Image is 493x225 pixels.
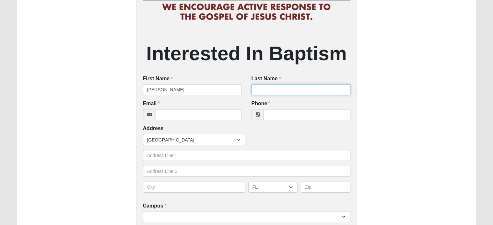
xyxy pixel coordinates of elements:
h2: Interested In Baptism [143,42,350,65]
input: City [143,182,245,193]
input: Address Line 2 [143,166,350,177]
label: Phone [252,100,271,107]
label: Campus [143,202,167,210]
label: First Name [143,75,173,83]
span: [GEOGRAPHIC_DATA] [147,134,236,145]
label: Last Name [252,75,281,83]
input: Zip [301,182,350,193]
label: Email [143,100,160,107]
label: Address [143,125,164,132]
input: Address Line 1 [143,150,350,161]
